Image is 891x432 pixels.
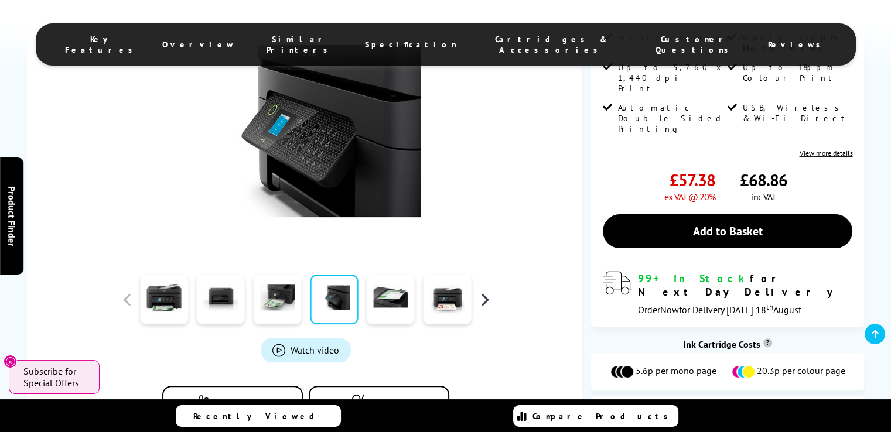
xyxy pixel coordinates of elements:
[743,102,850,124] span: USB, Wireless & Wi-Fi Direct
[757,365,845,379] span: 20.3p per colour page
[6,186,18,246] span: Product Finder
[4,355,17,368] button: Close
[603,272,853,315] div: modal_delivery
[309,385,449,419] button: In the Box
[740,169,787,191] span: £68.86
[258,34,342,55] span: Similar Printers
[532,411,674,421] span: Compare Products
[660,304,679,316] span: Now
[480,34,622,55] span: Cartridges & Accessories
[664,191,715,203] span: ex VAT @ 20%
[513,405,678,427] a: Compare Products
[214,397,271,406] span: Add to Compare
[752,191,776,203] span: inc VAT
[743,62,850,83] span: Up to 18ppm Colour Print
[65,34,139,55] span: Key Features
[638,272,853,299] div: for Next Day Delivery
[374,397,409,406] span: In the Box
[636,365,716,379] span: 5.6p per mono page
[591,338,865,350] div: Ink Cartridge Costs
[646,34,744,55] span: Customer Questions
[766,301,773,312] sup: th
[191,17,421,246] img: Epson WorkForce WF-2930DWF Thumbnail
[176,405,341,427] a: Recently Viewed
[638,304,801,316] span: Order for Delivery [DATE] 18 August
[768,39,827,50] span: Reviews
[799,149,852,157] a: View more details
[603,214,853,248] a: Add to Basket
[638,272,750,285] span: 99+ In Stock
[162,385,303,419] button: Add to Compare
[618,102,725,134] span: Automatic Double Sided Printing
[365,39,456,50] span: Specification
[763,338,772,347] sup: Cost per page
[23,365,88,389] span: Subscribe for Special Offers
[162,39,235,50] span: Overview
[261,337,351,362] a: Product_All_Videos
[670,169,715,191] span: £57.38
[618,62,725,94] span: Up to 5,760 x 1,440 dpi Print
[291,344,339,355] span: Watch video
[193,411,326,421] span: Recently Viewed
